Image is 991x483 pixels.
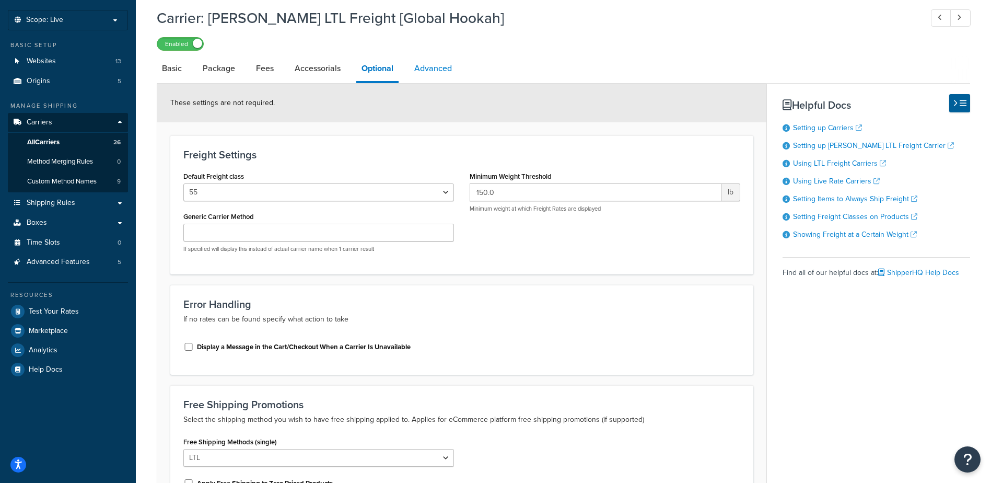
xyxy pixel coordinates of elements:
[8,252,128,272] li: Advanced Features
[8,52,128,71] li: Websites
[183,438,277,446] label: Free Shipping Methods (single)
[118,258,121,267] span: 5
[157,38,203,50] label: Enabled
[170,97,275,108] span: These settings are not required.
[793,211,917,222] a: Setting Freight Classes on Products
[8,113,128,132] a: Carriers
[8,341,128,360] a: Analytics
[115,57,121,66] span: 13
[29,365,63,374] span: Help Docs
[793,229,917,240] a: Showing Freight at a Certain Weight
[8,321,128,340] a: Marketplace
[26,16,63,25] span: Scope: Live
[949,94,970,112] button: Hide Help Docs
[8,172,128,191] li: Custom Method Names
[793,193,917,204] a: Setting Items to Always Ship Freight
[289,56,346,81] a: Accessorials
[8,252,128,272] a: Advanced Features5
[197,342,411,352] label: Display a Message in the Cart/Checkout When a Carrier Is Unavailable
[793,176,880,187] a: Using Live Rate Carriers
[721,183,740,201] span: lb
[29,346,57,355] span: Analytics
[8,213,128,233] a: Boxes
[8,291,128,300] div: Resources
[27,77,50,86] span: Origins
[183,245,454,253] p: If specified will display this instead of actual carrier name when 1 carrier result
[8,101,128,110] div: Manage Shipping
[118,77,121,86] span: 5
[8,193,128,213] a: Shipping Rules
[183,399,740,410] h3: Free Shipping Promotions
[183,213,254,221] label: Generic Carrier Method
[783,99,970,111] h3: Helpful Docs
[183,313,740,326] p: If no rates can be found specify what action to take
[27,199,75,208] span: Shipping Rules
[8,52,128,71] a: Websites13
[251,56,279,81] a: Fees
[8,133,128,152] a: AllCarriers26
[954,446,981,473] button: Open Resource Center
[8,41,128,50] div: Basic Setup
[8,113,128,192] li: Carriers
[27,138,60,147] span: All Carriers
[8,302,128,321] a: Test Your Rates
[197,56,240,81] a: Package
[29,307,79,316] span: Test Your Rates
[183,413,740,426] p: Select the shipping method you wish to have free shipping applied to. Applies for eCommerce platf...
[409,56,457,81] a: Advanced
[118,238,121,247] span: 0
[117,177,121,186] span: 9
[157,8,912,28] h1: Carrier: [PERSON_NAME] LTL Freight [Global Hookah]
[27,258,90,267] span: Advanced Features
[27,157,93,166] span: Method Merging Rules
[878,267,959,278] a: ShipperHQ Help Docs
[8,233,128,252] li: Time Slots
[793,140,954,151] a: Setting up [PERSON_NAME] LTL Freight Carrier
[27,238,60,247] span: Time Slots
[113,138,121,147] span: 26
[117,157,121,166] span: 0
[27,218,47,227] span: Boxes
[183,298,740,310] h3: Error Handling
[8,152,128,171] a: Method Merging Rules0
[8,72,128,91] li: Origins
[793,158,886,169] a: Using LTL Freight Carriers
[8,233,128,252] a: Time Slots0
[931,9,951,27] a: Previous Record
[470,172,552,180] label: Minimum Weight Threshold
[183,172,244,180] label: Default Freight class
[27,118,52,127] span: Carriers
[8,72,128,91] a: Origins5
[950,9,971,27] a: Next Record
[470,205,740,213] p: Minimum weight at which Freight Rates are displayed
[29,327,68,336] span: Marketplace
[8,360,128,379] a: Help Docs
[27,177,97,186] span: Custom Method Names
[27,57,56,66] span: Websites
[8,172,128,191] a: Custom Method Names9
[183,149,740,160] h3: Freight Settings
[8,152,128,171] li: Method Merging Rules
[356,56,399,83] a: Optional
[157,56,187,81] a: Basic
[793,122,862,133] a: Setting up Carriers
[783,257,970,280] div: Find all of our helpful docs at:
